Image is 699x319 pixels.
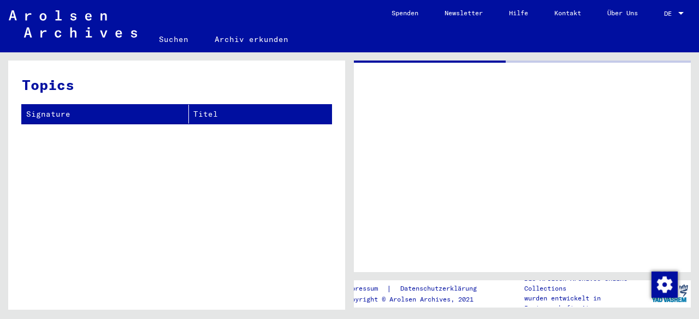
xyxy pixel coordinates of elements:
[189,105,331,124] th: Titel
[146,26,202,52] a: Suchen
[649,280,690,307] img: yv_logo.png
[343,294,490,304] p: Copyright © Arolsen Archives, 2021
[664,10,676,17] span: DE
[651,272,678,298] img: Zustimmung ändern
[202,26,301,52] a: Archiv erkunden
[343,283,387,294] a: Impressum
[9,10,137,38] img: Arolsen_neg.svg
[524,274,649,293] p: Die Arolsen Archives Online-Collections
[22,105,189,124] th: Signature
[392,283,490,294] a: Datenschutzerklärung
[524,293,649,313] p: wurden entwickelt in Partnerschaft mit
[343,283,490,294] div: |
[22,74,331,95] h3: Topics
